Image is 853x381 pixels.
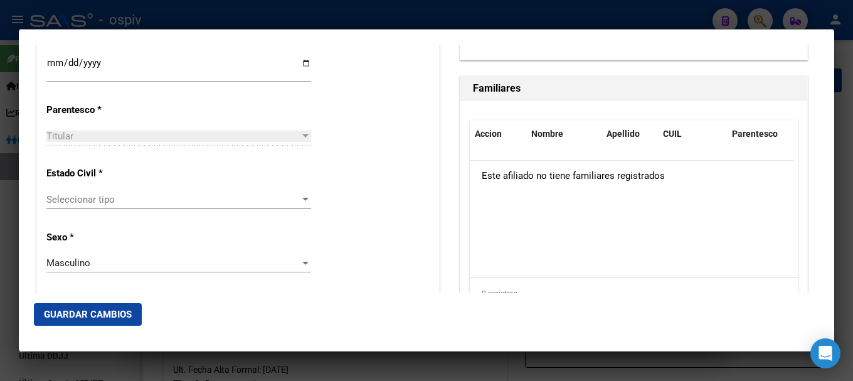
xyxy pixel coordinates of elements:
[46,230,161,245] p: Sexo *
[473,81,795,96] h1: Familiares
[531,129,563,139] span: Nombre
[810,338,840,368] div: Open Intercom Messenger
[470,278,798,309] div: 0 registros
[607,129,640,139] span: Apellido
[526,121,601,148] datatable-header-cell: Nombre
[658,121,727,148] datatable-header-cell: CUIL
[46,131,73,142] span: Titular
[46,166,161,181] p: Estado Civil *
[470,121,526,148] datatable-header-cell: Accion
[34,303,142,326] button: Guardar Cambios
[44,309,132,320] span: Guardar Cambios
[470,161,793,192] div: Este afiliado no tiene familiares registrados
[601,121,658,148] datatable-header-cell: Apellido
[46,257,90,269] span: Masculino
[46,194,300,205] span: Seleccionar tipo
[732,129,778,139] span: Parentesco
[475,129,502,139] span: Accion
[46,103,161,117] p: Parentesco *
[663,129,682,139] span: CUIL
[727,121,815,148] datatable-header-cell: Parentesco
